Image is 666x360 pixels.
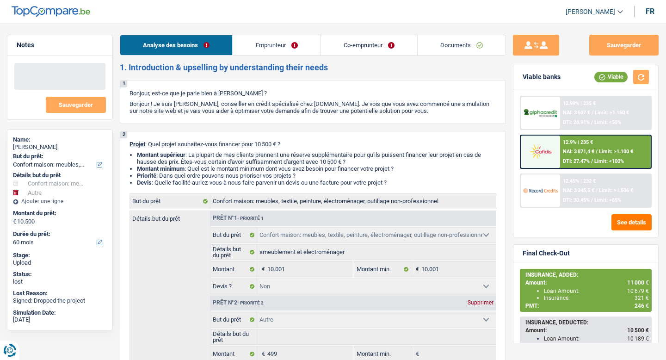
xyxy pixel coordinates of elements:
strong: Montant minimum [137,165,185,172]
div: Final Check-Out [523,249,570,257]
span: / [591,197,593,203]
div: Signed: Dropped the project [13,297,107,304]
span: 246 € [635,303,649,309]
div: INSURANCE, DEDUCTED: [525,319,649,326]
span: - Priorité 2 [237,300,264,305]
label: Montant min. [354,262,411,277]
span: Limit: >1.150 € [595,110,629,116]
span: 10 189 € [627,335,649,342]
label: But du prêt [210,228,257,242]
div: INSURANCE, ADDED: [525,272,649,278]
strong: Priorité [137,172,156,179]
li: : Quel est le montant minimum dont vous avez besoin pour financer votre projet ? [137,165,496,172]
div: Upload [13,259,107,267]
div: Name: [13,136,107,143]
span: € [257,262,267,277]
span: / [591,158,593,164]
div: Insurance: [544,295,649,301]
span: DTI: 30.45% [563,197,590,203]
span: € [13,218,16,225]
label: But du prêt [210,312,257,327]
a: Emprunteur [233,35,320,55]
img: TopCompare Logo [12,6,90,17]
span: / [591,119,593,125]
div: lost [13,278,107,286]
label: Détails but du prêt [210,329,257,344]
label: Durée du prêt: [13,230,105,238]
li: : Dans quel ordre pouvons-nous prioriser vos projets ? [137,172,496,179]
div: Insurance: [544,342,649,349]
div: Viable banks [523,73,561,81]
h5: Notes [17,41,103,49]
div: Amount: [525,327,649,334]
div: Loan Amount: [544,335,649,342]
label: Détails but du prêt [210,245,257,260]
span: Limit: <50% [594,119,621,125]
span: - Priorité 1 [237,216,264,221]
span: Limit: <100% [594,158,624,164]
div: PMT: [525,303,649,309]
span: Limit: <65% [594,197,621,203]
div: 12.99% | 235 € [563,100,596,106]
span: 311 € [635,342,649,349]
li: : Quelle facilité auriez-vous à nous faire parvenir un devis ou une facture pour votre projet ? [137,179,496,186]
img: AlphaCredit [523,108,557,118]
div: Stage: [13,252,107,259]
span: NAI: 3 607 € [563,110,590,116]
label: Détails but du prêt [130,211,210,222]
div: Viable [594,72,628,82]
a: [PERSON_NAME] [558,4,623,19]
span: [PERSON_NAME] [566,8,615,16]
span: 10 500 € [627,327,649,334]
label: Montant [210,262,257,277]
strong: Montant supérieur [137,151,185,158]
div: Amount: [525,279,649,286]
span: 11 000 € [627,279,649,286]
h2: 1. Introduction & upselling by understanding their needs [120,62,506,73]
span: Limit: >1.100 € [599,149,633,155]
img: Cofidis [523,143,557,160]
div: Status: [13,271,107,278]
img: Record Credits [523,182,557,199]
a: Co-emprunteur [321,35,417,55]
li: : La plupart de mes clients prennent une réserve supplémentaire pour qu'ils puissent financer leu... [137,151,496,165]
label: Devis ? [210,279,257,294]
label: But du prêt: [13,153,105,160]
label: Montant du prêt: [13,210,105,217]
span: DTI: 28.91% [563,119,590,125]
span: NAI: 3 871,4 € [563,149,594,155]
div: 1 [120,81,127,87]
div: 2 [120,131,127,138]
div: Prêt n°2 [210,300,266,306]
div: fr [646,7,654,16]
div: Ajouter une ligne [13,198,107,205]
div: Prêt n°1 [210,215,266,221]
span: € [411,262,421,277]
div: Détails but du prêt [13,172,107,179]
label: But du prêt [130,194,210,209]
span: / [592,110,593,116]
span: 10 679 € [627,288,649,294]
div: [DATE] [13,316,107,323]
a: Analyse des besoins [120,35,232,55]
button: Sauvegarder [46,97,106,113]
span: NAI: 3 345,5 € [563,187,594,193]
div: Lost Reason: [13,290,107,297]
button: Sauvegarder [589,35,659,56]
button: See details [611,214,652,230]
div: Simulation Date: [13,309,107,317]
div: 12.9% | 235 € [563,139,593,145]
span: Sauvegarder [59,102,93,108]
div: 12.45% | 232 € [563,178,596,184]
span: DTI: 27.47% [563,158,590,164]
p: : Quel projet souhaitez-vous financer pour 10 500 € ? [129,141,496,148]
div: Supprimer [465,300,496,305]
p: Bonjour, est-ce que je parle bien à [PERSON_NAME] ? [129,90,496,97]
span: 321 € [635,295,649,301]
div: Loan Amount: [544,288,649,294]
span: Limit: >1.506 € [599,187,633,193]
p: Bonjour ! Je suis [PERSON_NAME], conseiller en crédit spécialisé chez [DOMAIN_NAME]. Je vois que ... [129,100,496,114]
span: / [596,187,598,193]
span: Devis [137,179,152,186]
span: Projet [129,141,145,148]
